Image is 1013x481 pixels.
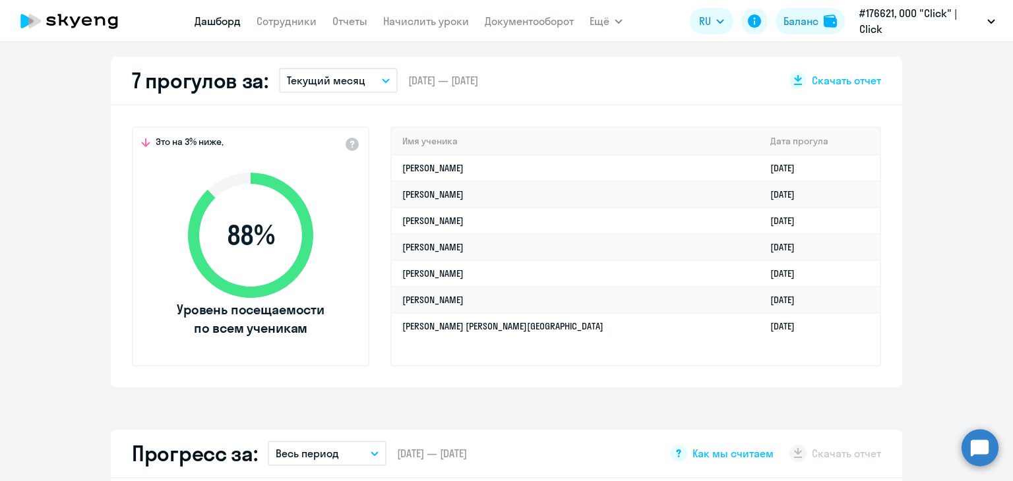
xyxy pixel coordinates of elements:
[402,268,464,279] a: [PERSON_NAME]
[175,219,326,251] span: 88 %
[770,162,805,174] a: [DATE]
[402,320,603,332] a: [PERSON_NAME] [PERSON_NAME][GEOGRAPHIC_DATA]
[485,14,574,28] a: Документооборот
[776,8,845,34] button: Балансbalance
[268,441,386,466] button: Весь период
[408,73,478,88] span: [DATE] — [DATE]
[760,128,880,155] th: Дата прогула
[812,73,881,88] span: Скачать отчет
[287,72,365,88] p: Текущий месяц
[824,14,837,28] img: balance
[770,320,805,332] a: [DATE]
[783,13,818,29] div: Баланс
[402,241,464,253] a: [PERSON_NAME]
[132,440,257,467] h2: Прогресс за:
[770,188,805,200] a: [DATE]
[392,128,760,155] th: Имя ученика
[692,446,774,461] span: Как мы считаем
[383,14,469,28] a: Начислить уроки
[859,5,982,37] p: #176621, ООО "Click" | Click
[699,13,711,29] span: RU
[853,5,1002,37] button: #176621, ООО "Click" | Click
[590,8,623,34] button: Ещё
[332,14,367,28] a: Отчеты
[590,13,609,29] span: Ещё
[770,294,805,306] a: [DATE]
[402,188,464,200] a: [PERSON_NAME]
[279,68,398,93] button: Текущий месяц
[402,215,464,227] a: [PERSON_NAME]
[156,136,224,152] span: Это на 3% ниже,
[770,241,805,253] a: [DATE]
[770,268,805,279] a: [DATE]
[276,445,339,461] p: Весь период
[132,67,268,94] h2: 7 прогулов за:
[770,215,805,227] a: [DATE]
[257,14,317,28] a: Сотрудники
[402,294,464,306] a: [PERSON_NAME]
[195,14,241,28] a: Дашборд
[175,300,326,337] span: Уровень посещаемости по всем ученикам
[690,8,733,34] button: RU
[397,446,467,461] span: [DATE] — [DATE]
[402,162,464,174] a: [PERSON_NAME]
